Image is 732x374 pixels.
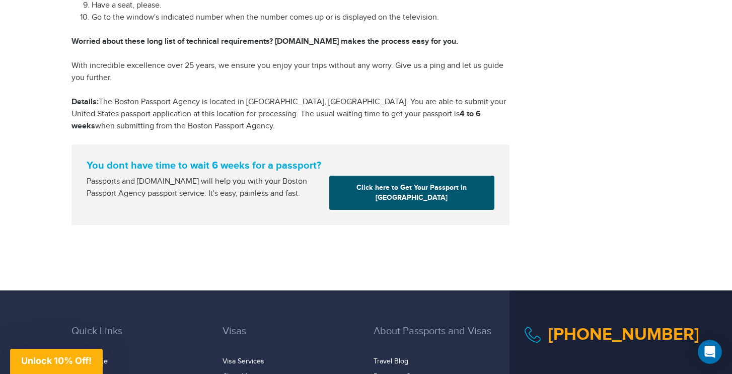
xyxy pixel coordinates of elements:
iframe: Intercom live chat [698,340,722,364]
a: Click here to Get Your Passport in [GEOGRAPHIC_DATA] [329,176,494,210]
p: The Boston Passport Agency is located in [GEOGRAPHIC_DATA], [GEOGRAPHIC_DATA]. You are able to su... [71,96,509,132]
a: Visa Services [223,357,264,365]
div: Unlock 10% Off! [10,349,103,374]
h3: Visas [223,326,358,352]
span: Unlock 10% Off! [21,355,92,366]
p: With incredible excellence over 25 years, we ensure you enjoy your trips without any worry. Give ... [71,60,509,84]
strong: 4 to 6 weeks [71,109,481,131]
a: Travel Blog [374,357,408,365]
div: Passports and [DOMAIN_NAME] will help you with your Boston Passport Agency passport service. It's... [83,176,325,200]
strong: You dont have time to wait 6 weeks for a passport? [87,160,494,172]
h3: About Passports and Visas [374,326,509,352]
strong: Details: [71,97,99,107]
a: [PHONE_NUMBER] [548,324,699,345]
h3: Quick Links [71,326,207,352]
strong: Worried about these long list of technical requirements? [DOMAIN_NAME] makes the process easy for... [71,37,458,46]
li: Go to the window's indicated number when the number comes up or is displayed on the television. [92,12,509,24]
